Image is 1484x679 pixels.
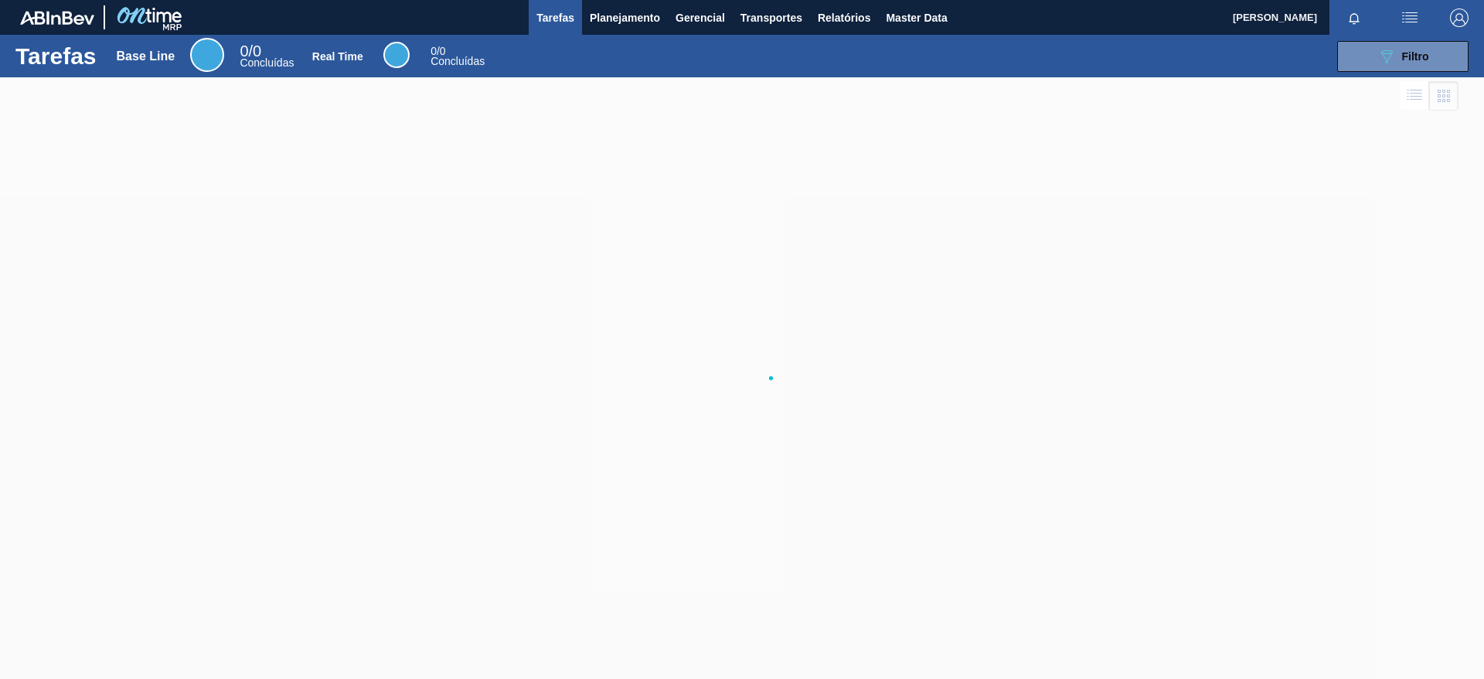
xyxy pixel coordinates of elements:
span: Planejamento [590,9,660,27]
img: TNhmsLtSVTkK8tSr43FrP2fwEKptu5GPRR3wAAAABJRU5ErkJggg== [20,11,94,25]
span: Transportes [740,9,802,27]
span: 0 [240,43,248,60]
img: userActions [1401,9,1419,27]
button: Filtro [1337,41,1469,72]
div: Real Time [383,42,410,68]
button: Notificações [1329,7,1379,29]
span: Gerencial [676,9,725,27]
span: Tarefas [536,9,574,27]
div: Real Time [312,50,363,63]
div: Real Time [431,46,485,67]
span: 0 [431,45,437,57]
span: Relatórios [818,9,870,27]
div: Base Line [117,49,175,63]
span: Master Data [886,9,947,27]
span: / 0 [240,43,261,60]
div: Base Line [190,38,224,72]
span: / 0 [431,45,445,57]
div: Base Line [240,45,294,68]
img: Logout [1450,9,1469,27]
h1: Tarefas [15,47,97,65]
span: Concluídas [240,56,294,69]
span: Concluídas [431,55,485,67]
span: Filtro [1402,50,1429,63]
